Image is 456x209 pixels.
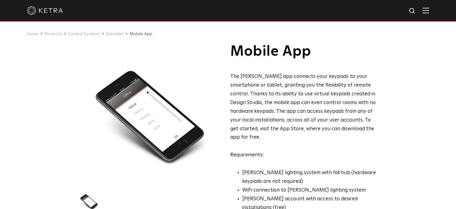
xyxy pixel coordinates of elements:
img: Hamburger%20Nav.svg [422,8,429,13]
img: ketra-logo-2019-white [27,6,63,15]
a: Home [27,32,38,36]
li: WiFi connection to [PERSON_NAME] lighting system [242,186,376,195]
span: Requirements: [230,152,264,158]
a: Control Systems [68,32,100,36]
li: [PERSON_NAME] lighting system with N4 hub (hardware keypads are not required) [242,169,376,186]
a: KetraNet [106,32,124,36]
h1: Mobile App [230,44,376,59]
img: search icon [409,8,416,15]
a: Mobile App [130,32,152,36]
a: Products [44,32,62,36]
span: The [PERSON_NAME] app connects your keypads to your smartphone or tablet, granting you the flexib... [230,74,376,140]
